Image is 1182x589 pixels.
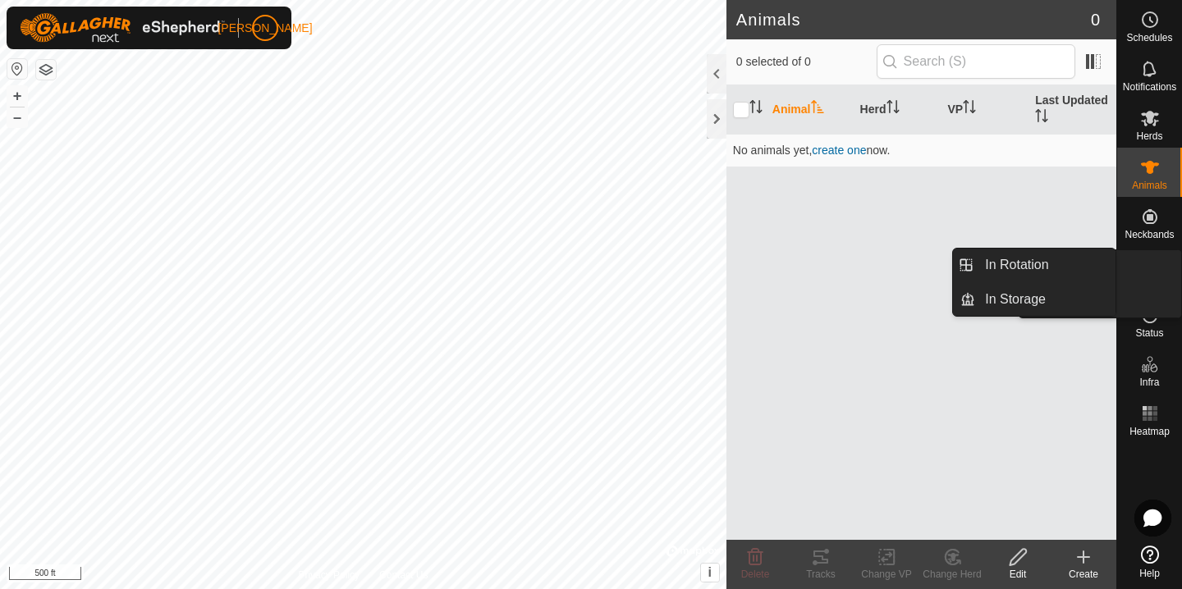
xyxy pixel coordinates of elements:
[854,85,941,135] th: Herd
[298,568,360,582] a: Privacy Policy
[975,283,1116,316] a: In Storage
[7,107,27,127] button: –
[812,144,866,157] span: create one
[963,103,976,116] p-sorticon: Activate to sort
[854,567,919,582] div: Change VP
[1139,568,1160,578] span: Help
[1136,131,1162,141] span: Herds
[36,60,56,80] button: Map Layers
[7,59,27,79] button: Reset Map
[736,53,877,71] span: 0 selected of 0
[1029,85,1116,135] th: Last Updated
[736,10,1091,30] h2: Animals
[877,44,1075,79] input: Search (S)
[20,13,225,43] img: Gallagher Logo
[985,567,1051,582] div: Edit
[975,249,1116,281] a: In Rotation
[1051,567,1116,582] div: Create
[953,249,1116,281] li: In Rotation
[1091,7,1100,32] span: 0
[708,565,712,579] span: i
[919,567,985,582] div: Change Herd
[1035,112,1048,125] p-sorticon: Activate to sort
[1123,82,1176,92] span: Notifications
[218,20,312,37] span: [PERSON_NAME]
[1125,230,1174,240] span: Neckbands
[766,85,854,135] th: Animal
[701,564,719,582] button: i
[1129,427,1170,436] span: Heatmap
[1139,377,1159,387] span: Infra
[941,85,1029,135] th: VP
[788,567,854,582] div: Tracks
[886,103,900,116] p-sorticon: Activate to sort
[1132,180,1167,190] span: Animals
[7,86,27,106] button: +
[1117,539,1182,585] a: Help
[1126,33,1172,43] span: Schedules
[811,103,824,116] p-sorticon: Activate to sort
[741,568,770,580] span: Delete
[726,134,1116,167] td: No animals yet, now.
[749,103,763,116] p-sorticon: Activate to sort
[985,255,1048,275] span: In Rotation
[1135,328,1163,338] span: Status
[379,568,428,582] a: Contact Us
[953,283,1116,316] li: In Storage
[985,290,1046,309] span: In Storage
